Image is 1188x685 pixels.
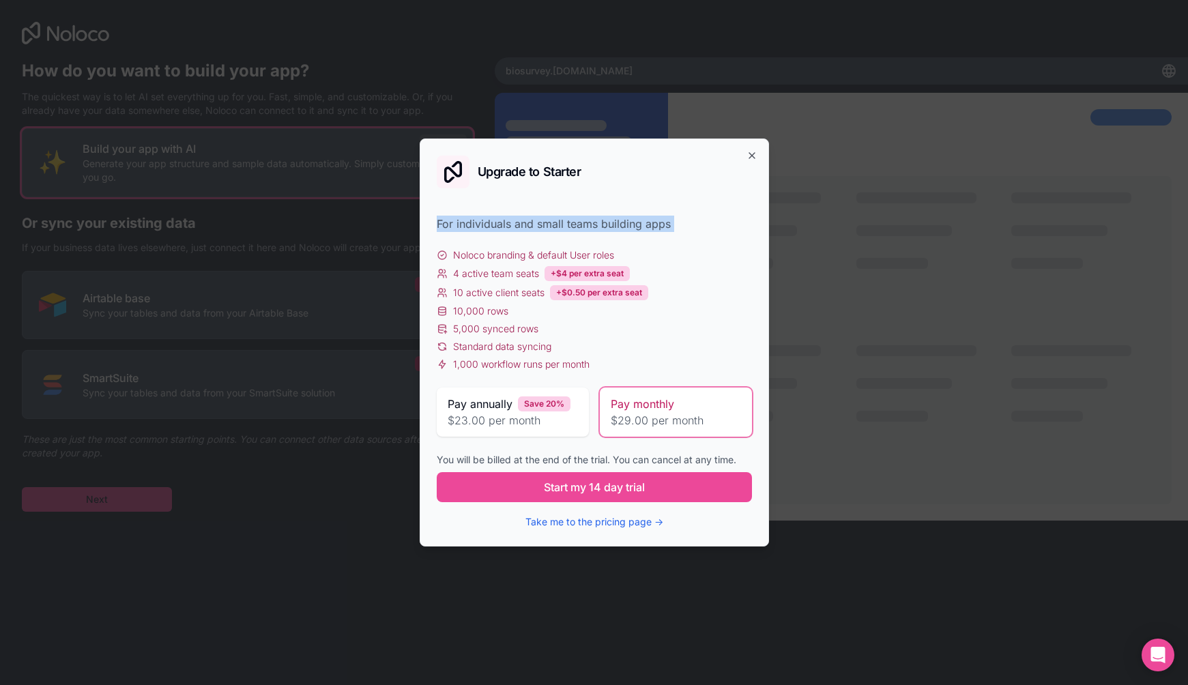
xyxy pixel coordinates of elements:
span: 5,000 synced rows [453,322,538,336]
span: Pay annually [448,396,512,412]
div: Save 20% [518,396,570,411]
span: Standard data syncing [453,340,551,353]
span: $29.00 per month [611,412,741,428]
div: You will be billed at the end of the trial. You can cancel at any time. [437,453,752,467]
button: Start my 14 day trial [437,472,752,502]
h2: Upgrade to Starter [478,166,581,178]
span: 10 active client seats [453,286,545,300]
span: Start my 14 day trial [544,479,645,495]
button: Take me to the pricing page → [525,515,663,529]
span: Noloco branding & default User roles [453,248,614,262]
span: 1,000 workflow runs per month [453,358,590,371]
span: Pay monthly [611,396,674,412]
div: For individuals and small teams building apps [437,216,752,232]
span: 10,000 rows [453,304,508,318]
span: 4 active team seats [453,267,539,280]
div: +$0.50 per extra seat [550,285,648,300]
div: +$4 per extra seat [545,266,630,281]
span: $23.00 per month [448,412,578,428]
